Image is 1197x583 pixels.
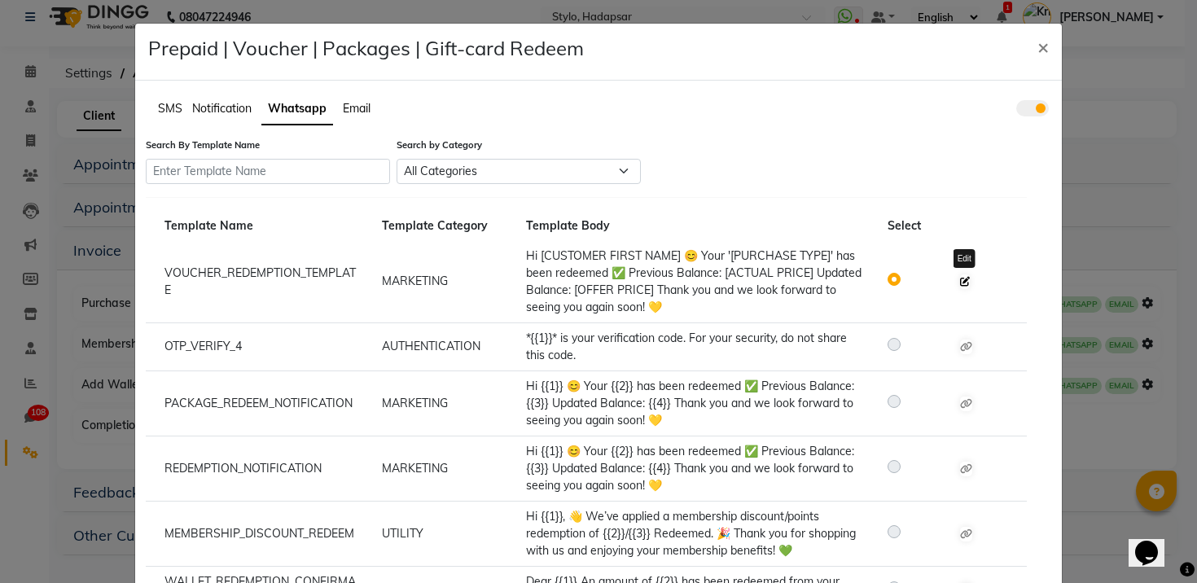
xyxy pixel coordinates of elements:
[1024,24,1062,69] button: ×
[1129,518,1181,567] iframe: chat widget
[164,461,322,476] span: REDEMPTION_NOTIFICATION
[382,396,448,410] span: MARKETING
[382,461,448,476] span: MARKETING
[343,101,370,116] span: Email
[268,101,327,116] span: Whatsapp
[164,526,354,541] span: MEMBERSHIP_DISCOUNT_REDEEM
[526,248,862,314] span: Hi [CUSTOMER FIRST NAME] 😊 Your '[PURCHASE TYPE]' has been redeemed ✅ Previous Balance: [ACTUAL P...
[526,444,854,493] span: Hi {{1}} 😊 Your {{2}} has been redeemed ✅ Previous Balance: {{3}} Updated Balance: {{4}} Thank yo...
[152,217,370,235] div: Template Name
[526,509,856,558] span: Hi {{1}}, 👋 We’ve applied a membership discount/points redemption of {{2}}/{{3}} Redeemed. 🎉 Than...
[954,249,976,268] div: Edit
[164,265,356,297] span: VOUCHER_REDEMPTION_TEMPLATE
[146,138,390,152] label: Search By Template Name
[192,101,252,116] span: Notification
[382,526,423,541] span: UTILITY
[164,396,353,410] span: PACKAGE_REDEEM_NOTIFICATION
[164,339,242,353] span: OTP_VERIFY_4
[382,339,480,353] span: AUTHENTICATION
[514,217,875,235] div: Template Body
[875,217,948,235] div: Select
[526,331,847,362] span: *{{1}}* is your verification code. For your security, do not share this code.
[148,37,584,60] h4: Prepaid | Voucher | Packages | Gift-card Redeem
[158,101,182,116] span: SMS
[397,138,641,152] label: Search by Category
[382,274,448,288] span: MARKETING
[370,217,515,235] div: Template Category
[1037,34,1049,59] span: ×
[146,159,390,184] input: Enter Template Name
[526,379,854,427] span: Hi {{1}} 😊 Your {{2}} has been redeemed ✅ Previous Balance: {{3}} Updated Balance: {{4}} Thank yo...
